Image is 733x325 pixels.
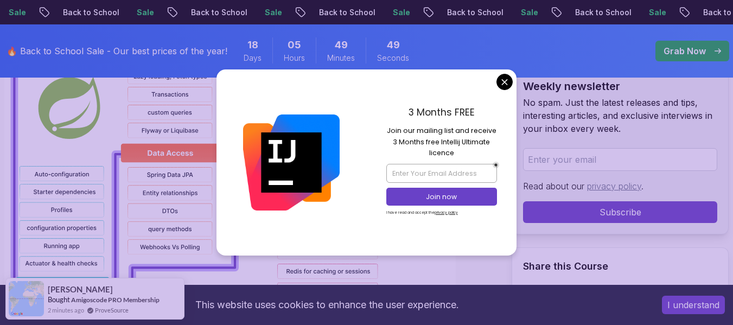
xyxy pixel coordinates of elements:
p: 🔥 Back to School Sale - Our best prices of the year! [7,44,227,58]
p: Back to School [566,7,640,18]
span: Seconds [377,53,409,63]
p: Read about our . [523,180,717,193]
h2: Weekly newsletter [523,79,717,94]
span: 49 Seconds [387,37,400,53]
p: Sale [384,7,419,18]
input: Enter your email [523,148,717,171]
p: Back to School [54,7,128,18]
span: [PERSON_NAME] [48,285,113,294]
span: 2 minutes ago [48,305,84,315]
p: Sale [128,7,163,18]
span: 49 Minutes [335,37,348,53]
p: Grab Now [664,44,706,58]
h2: Share this Course [523,259,717,274]
span: Hours [284,53,305,63]
div: This website uses cookies to enhance the user experience. [8,293,646,317]
img: provesource social proof notification image [9,281,44,316]
button: Accept cookies [662,296,725,314]
span: Days [244,53,262,63]
span: Bought [48,295,70,304]
button: Subscribe [523,201,717,223]
a: privacy policy [587,181,641,192]
p: Back to School [310,7,384,18]
p: Sale [512,7,547,18]
span: 5 Hours [288,37,301,53]
p: No spam. Just the latest releases and tips, interesting articles, and exclusive interviews in you... [523,96,717,135]
p: Sale [640,7,675,18]
a: ProveSource [95,305,129,315]
span: 18 Days [247,37,258,53]
p: Sale [256,7,291,18]
p: Back to School [182,7,256,18]
a: Amigoscode PRO Membership [71,296,160,304]
span: Minutes [327,53,355,63]
p: Back to School [438,7,512,18]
